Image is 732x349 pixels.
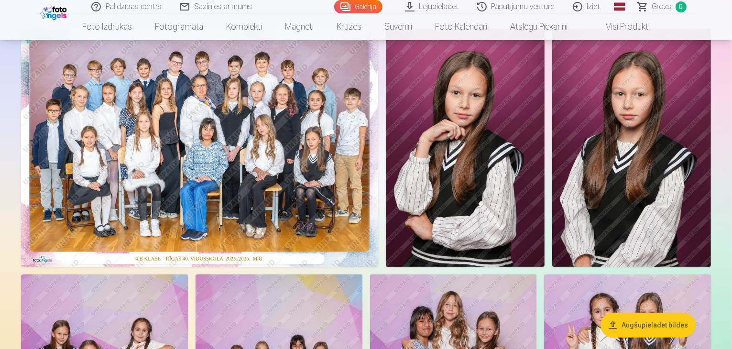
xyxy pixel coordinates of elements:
a: Fotogrāmata [143,13,215,40]
button: Augšupielādēt bildes [601,313,696,338]
a: Krūzes [325,13,373,40]
span: Grozs [652,1,672,12]
a: Foto kalendāri [424,13,499,40]
a: Atslēgu piekariņi [499,13,579,40]
a: Komplekti [215,13,273,40]
a: Suvenīri [373,13,424,40]
a: Visi produkti [579,13,661,40]
a: Foto izdrukas [71,13,143,40]
img: /fa1 [40,4,69,20]
span: 0 [676,1,687,12]
a: Magnēti [273,13,325,40]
